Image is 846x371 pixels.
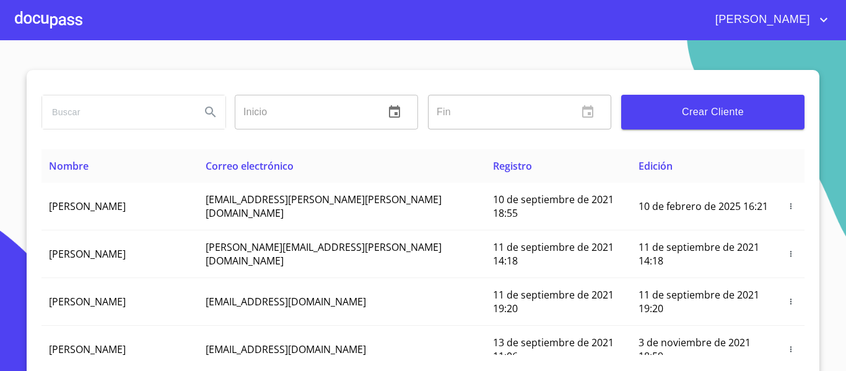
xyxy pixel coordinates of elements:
[639,336,751,363] span: 3 de noviembre de 2021 18:59
[49,199,126,213] span: [PERSON_NAME]
[206,295,366,308] span: [EMAIL_ADDRESS][DOMAIN_NAME]
[493,159,532,173] span: Registro
[42,95,191,129] input: search
[706,10,816,30] span: [PERSON_NAME]
[631,103,795,121] span: Crear Cliente
[493,288,614,315] span: 11 de septiembre de 2021 19:20
[639,240,759,268] span: 11 de septiembre de 2021 14:18
[49,247,126,261] span: [PERSON_NAME]
[206,159,294,173] span: Correo electrónico
[639,199,768,213] span: 10 de febrero de 2025 16:21
[493,193,614,220] span: 10 de septiembre de 2021 18:55
[621,95,805,129] button: Crear Cliente
[639,159,673,173] span: Edición
[706,10,831,30] button: account of current user
[206,240,442,268] span: [PERSON_NAME][EMAIL_ADDRESS][PERSON_NAME][DOMAIN_NAME]
[639,288,759,315] span: 11 de septiembre de 2021 19:20
[49,159,89,173] span: Nombre
[49,343,126,356] span: [PERSON_NAME]
[206,343,366,356] span: [EMAIL_ADDRESS][DOMAIN_NAME]
[493,240,614,268] span: 11 de septiembre de 2021 14:18
[196,97,225,127] button: Search
[49,295,126,308] span: [PERSON_NAME]
[206,193,442,220] span: [EMAIL_ADDRESS][PERSON_NAME][PERSON_NAME][DOMAIN_NAME]
[493,336,614,363] span: 13 de septiembre de 2021 11:06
